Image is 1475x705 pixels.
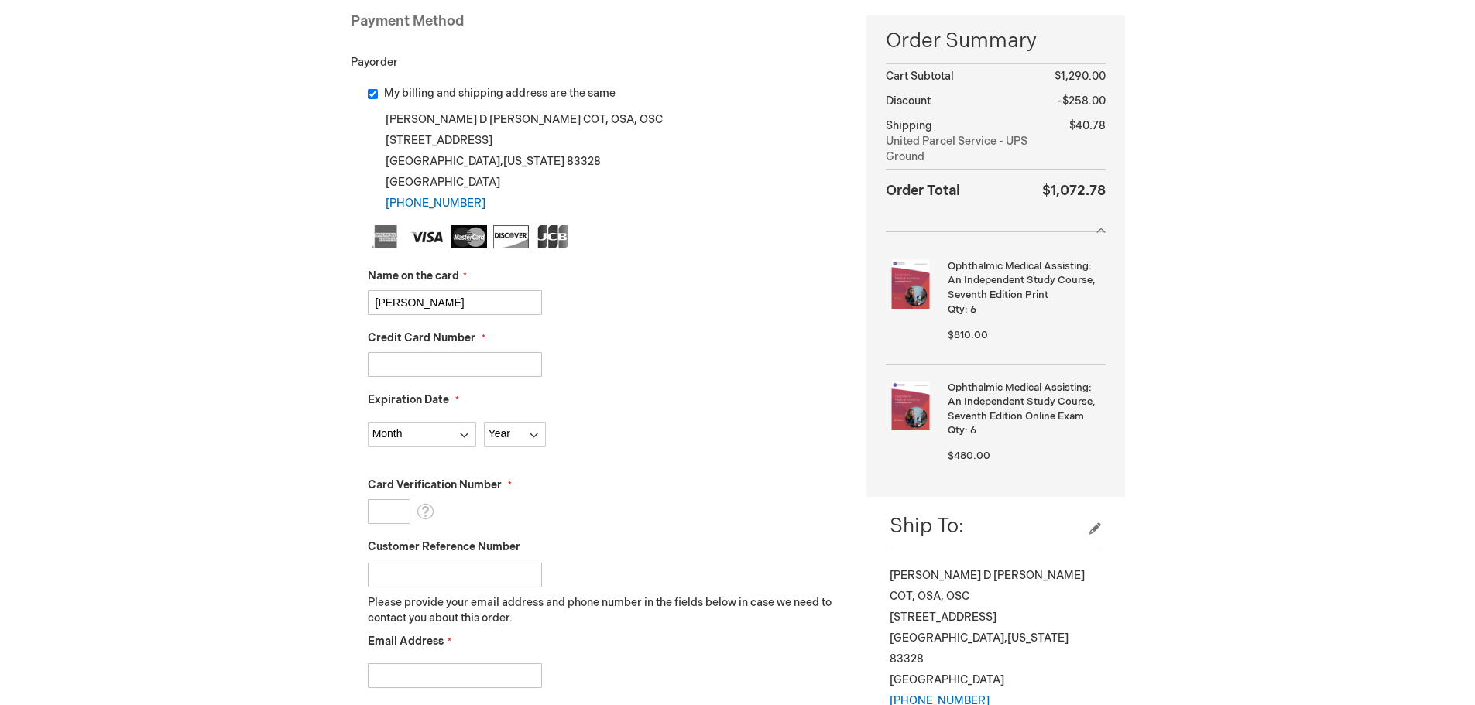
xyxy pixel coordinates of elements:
[886,134,1041,165] span: United Parcel Service - UPS Ground
[384,87,616,100] span: My billing and shipping address are the same
[503,155,564,168] span: [US_STATE]
[368,352,542,377] input: Credit Card Number
[948,450,990,462] span: $480.00
[368,478,502,491] span: Card Verification Number
[351,56,398,69] span: Payorder
[948,381,1101,424] strong: Ophthalmic Medical Assisting: An Independent Study Course, Seventh Edition Online Exam
[351,12,844,39] div: Payment Method
[886,64,1041,90] th: Cart Subtotal
[410,225,445,248] img: Visa
[886,179,960,201] strong: Order Total
[886,259,935,309] img: Ophthalmic Medical Assisting: An Independent Study Course, Seventh Edition Print
[368,331,475,344] span: Credit Card Number
[970,303,976,316] span: 6
[886,119,932,132] span: Shipping
[970,424,976,436] span: 6
[948,303,965,316] span: Qty
[368,393,449,406] span: Expiration Date
[451,225,487,248] img: MasterCard
[368,635,444,648] span: Email Address
[368,499,410,524] input: Card Verification Number
[948,329,988,341] span: $810.00
[948,259,1101,303] strong: Ophthalmic Medical Assisting: An Independent Study Course, Seventh Edition Print
[386,197,485,210] a: [PHONE_NUMBER]
[886,94,931,108] span: Discount
[1055,70,1106,83] span: $1,290.00
[535,225,571,248] img: JCB
[886,381,935,430] img: Ophthalmic Medical Assisting: An Independent Study Course, Seventh Edition Online Exam
[368,225,403,248] img: American Express
[1069,119,1106,132] span: $40.78
[368,109,844,214] div: [PERSON_NAME] D [PERSON_NAME] COT, OSA, OSC [STREET_ADDRESS] [GEOGRAPHIC_DATA] , 83328 [GEOGRAPHI...
[368,269,459,282] span: Name on the card
[1058,94,1106,108] span: -$258.00
[948,424,965,436] span: Qty
[493,225,529,248] img: Discover
[886,27,1105,63] span: Order Summary
[368,540,520,553] span: Customer Reference Number
[1007,631,1069,645] span: [US_STATE]
[1042,183,1106,199] span: $1,072.78
[368,595,844,626] p: Please provide your email address and phone number in the fields below in case we need to contact...
[890,515,964,539] span: Ship To:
